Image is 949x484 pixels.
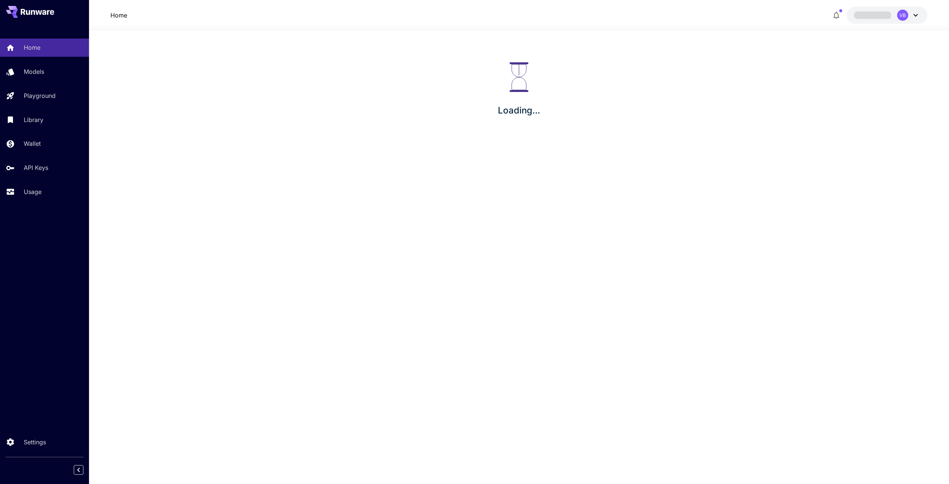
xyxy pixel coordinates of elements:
[847,7,927,24] button: VB
[24,163,48,172] p: API Keys
[24,438,46,447] p: Settings
[110,11,127,20] a: Home
[897,10,908,21] div: VB
[74,465,83,475] button: Collapse sidebar
[24,139,41,148] p: Wallet
[110,11,127,20] nav: breadcrumb
[24,91,56,100] p: Playground
[79,463,89,477] div: Collapse sidebar
[24,67,44,76] p: Models
[24,187,42,196] p: Usage
[24,115,43,124] p: Library
[498,104,540,117] p: Loading...
[24,43,40,52] p: Home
